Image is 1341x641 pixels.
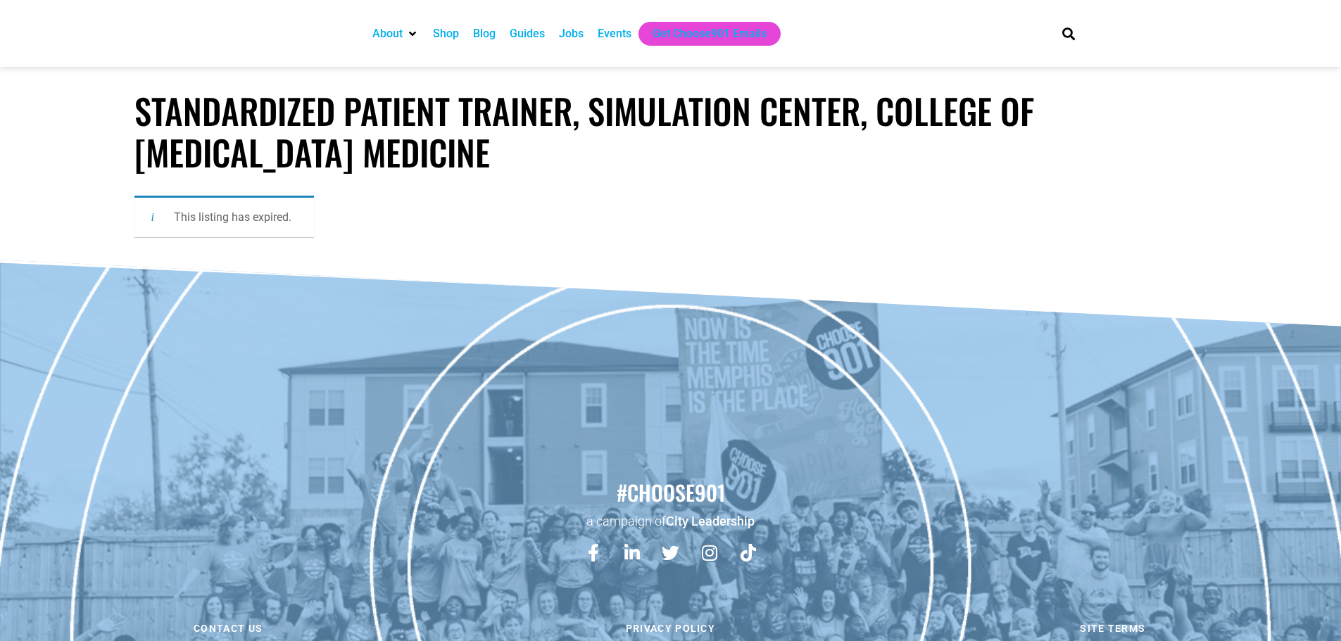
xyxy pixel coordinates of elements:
[473,25,496,42] a: Blog
[194,623,263,633] span: Contact us
[626,623,715,633] span: Privacy Policy
[1080,623,1145,633] span: Site Terms
[510,25,545,42] a: Guides
[7,512,1334,530] p: a campaign of
[134,196,314,237] div: This listing has expired.
[365,22,426,46] div: About
[598,25,631,42] a: Events
[433,25,459,42] a: Shop
[653,25,767,42] a: Get Choose901 Emails
[372,25,403,42] a: About
[559,25,584,42] a: Jobs
[1057,22,1080,45] div: Search
[134,90,1207,173] h1: Standardized Patient Trainer, Simulation Center, College of [MEDICAL_DATA] Medicine
[666,514,755,528] a: City Leadership
[7,478,1334,507] h2: #choose901
[365,22,1038,46] nav: Main nav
